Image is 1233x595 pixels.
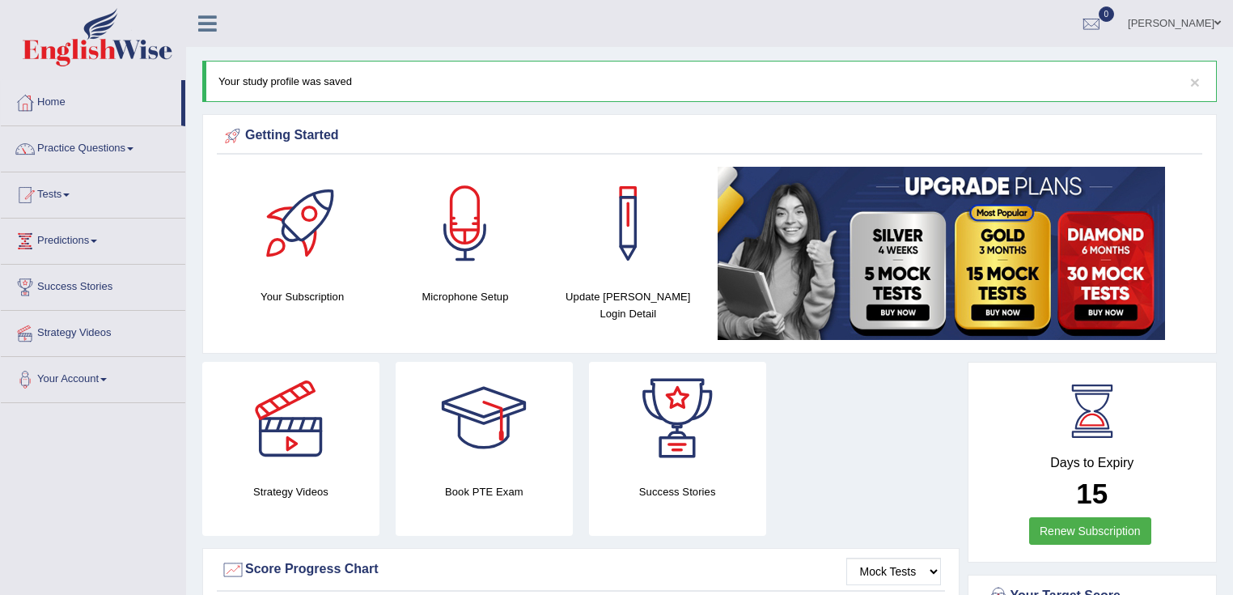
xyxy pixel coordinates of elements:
[1,357,185,397] a: Your Account
[202,61,1217,102] div: Your study profile was saved
[221,124,1198,148] div: Getting Started
[229,288,375,305] h4: Your Subscription
[1,126,185,167] a: Practice Questions
[986,456,1199,470] h4: Days to Expiry
[1,219,185,259] a: Predictions
[1076,478,1108,509] b: 15
[718,167,1165,340] img: small5.jpg
[392,288,538,305] h4: Microphone Setup
[1,172,185,213] a: Tests
[1190,74,1200,91] button: ×
[202,483,379,500] h4: Strategy Videos
[555,288,701,322] h4: Update [PERSON_NAME] Login Detail
[396,483,573,500] h4: Book PTE Exam
[1029,517,1151,545] a: Renew Subscription
[1,265,185,305] a: Success Stories
[221,558,941,582] div: Score Progress Chart
[1099,6,1115,22] span: 0
[1,311,185,351] a: Strategy Videos
[589,483,766,500] h4: Success Stories
[1,80,181,121] a: Home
